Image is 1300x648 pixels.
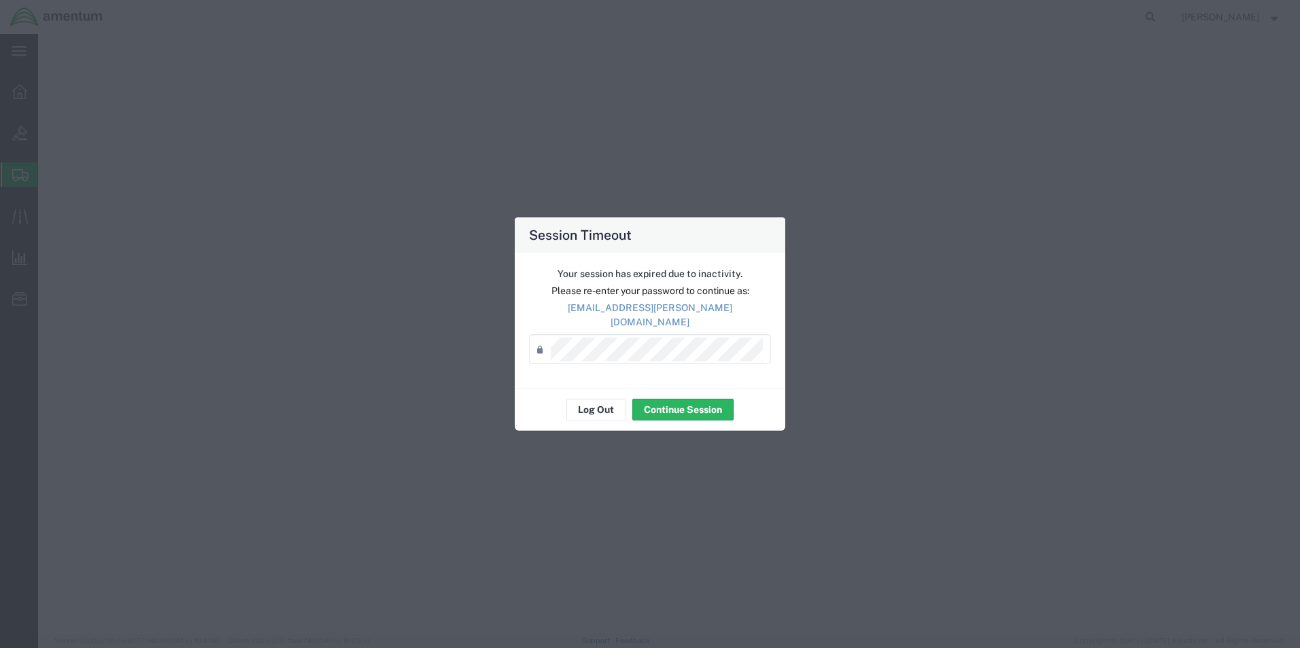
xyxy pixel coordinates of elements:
[529,267,771,281] p: Your session has expired due to inactivity.
[529,284,771,298] p: Please re-enter your password to continue as:
[529,225,632,245] h4: Session Timeout
[566,399,626,420] button: Log Out
[632,399,734,420] button: Continue Session
[529,301,771,329] p: [EMAIL_ADDRESS][PERSON_NAME][DOMAIN_NAME]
